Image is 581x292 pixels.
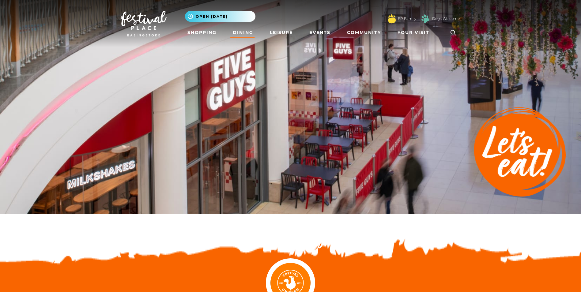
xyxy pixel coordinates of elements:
h2: Discover something new... [121,226,461,246]
button: Open [DATE] [185,11,255,22]
a: Community [345,27,383,38]
a: Leisure [267,27,295,38]
span: Open [DATE] [196,14,228,19]
img: Festival Place Logo [121,11,167,36]
a: FP Family [398,16,416,21]
a: Dogs Welcome! [432,16,461,21]
a: Dining [230,27,256,38]
a: Events [307,27,333,38]
a: Shopping [185,27,219,38]
span: Your Visit [398,29,429,36]
a: Your Visit [395,27,435,38]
